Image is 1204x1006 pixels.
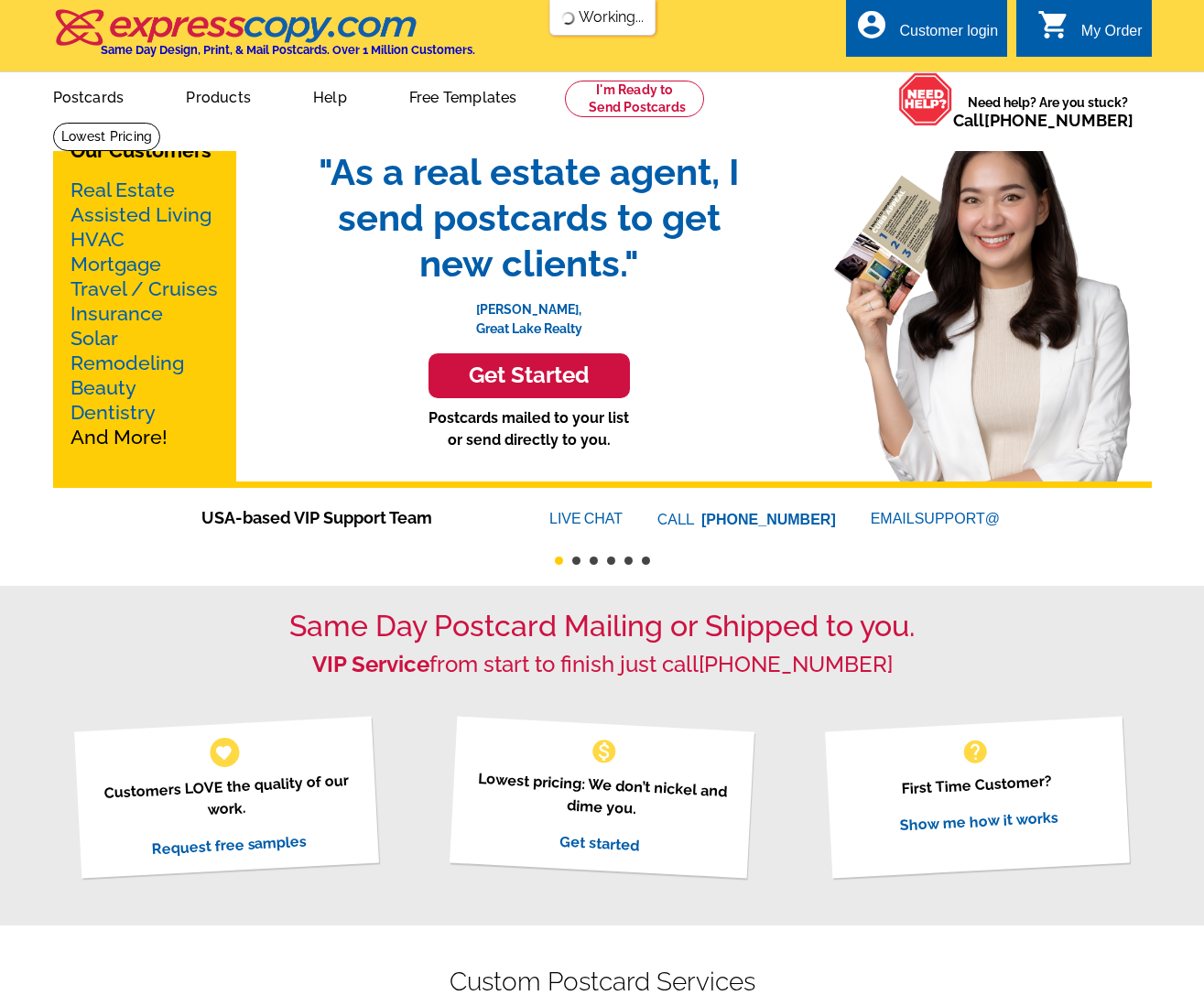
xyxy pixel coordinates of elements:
[472,767,732,825] p: Lowest pricing: We don’t nickel and dime you.
[53,22,475,57] a: Same Day Design, Print, & Mail Postcards. Over 1 Million Customers.
[71,178,175,201] a: Real Estate
[590,557,598,565] button: 3 of 6
[560,11,575,26] img: loading...
[53,609,1152,644] h1: Same Day Postcard Mailing or Shipped to you.
[607,557,615,565] button: 4 of 6
[1037,8,1070,41] i: shopping_cart
[97,769,356,827] p: Customers LOVE the quality of our work.
[657,509,697,531] font: CALL
[899,23,998,49] div: Customer login
[699,651,893,677] a: [PHONE_NUMBER]
[201,505,494,530] span: USA-based VIP Support Team
[899,808,1058,834] a: Show me how it works
[71,277,218,300] a: Travel / Cruises
[590,737,619,766] span: monetization_on
[984,111,1133,130] a: [PHONE_NUMBER]
[300,287,758,339] p: [PERSON_NAME], Great Lake Realty
[855,8,888,41] i: account_circle
[300,353,758,398] a: Get Started
[71,253,161,276] a: Mortgage
[71,401,156,424] a: Dentistry
[24,74,154,117] a: Postcards
[101,43,475,57] h4: Same Day Design, Print, & Mail Postcards. Over 1 Million Customers.
[71,228,125,251] a: HVAC
[848,767,1106,803] p: First Time Customer?
[214,742,233,762] span: favorite
[701,512,836,527] a: [PHONE_NUMBER]
[915,508,1003,530] font: SUPPORT@
[624,557,633,565] button: 5 of 6
[871,511,1003,526] a: EMAILSUPPORT@
[53,652,1152,678] h2: from start to finish just call
[549,511,623,526] a: LIVECHAT
[71,376,136,399] a: Beauty
[53,971,1152,993] h2: Custom Postcard Services
[451,362,607,389] h3: Get Started
[953,111,1133,130] span: Call
[555,557,563,565] button: 1 of 6
[380,74,547,117] a: Free Templates
[300,149,758,287] span: "As a real estate agent, I send postcards to get new clients."
[71,203,212,226] a: Assisted Living
[960,737,990,766] span: help
[71,178,219,449] p: And More!
[642,557,650,565] button: 6 of 6
[284,74,376,117] a: Help
[559,832,640,854] a: Get started
[71,302,163,325] a: Insurance
[157,74,280,117] a: Products
[1037,20,1143,43] a: shopping_cart My Order
[953,93,1143,130] span: Need help? Are you stuck?
[898,72,953,126] img: help
[855,20,998,43] a: account_circle Customer login
[1081,23,1143,49] div: My Order
[549,508,584,530] font: LIVE
[71,352,184,374] a: Remodeling
[71,327,118,350] a: Solar
[312,651,429,677] strong: VIP Service
[572,557,580,565] button: 2 of 6
[151,832,308,858] a: Request free samples
[300,407,758,451] p: Postcards mailed to your list or send directly to you.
